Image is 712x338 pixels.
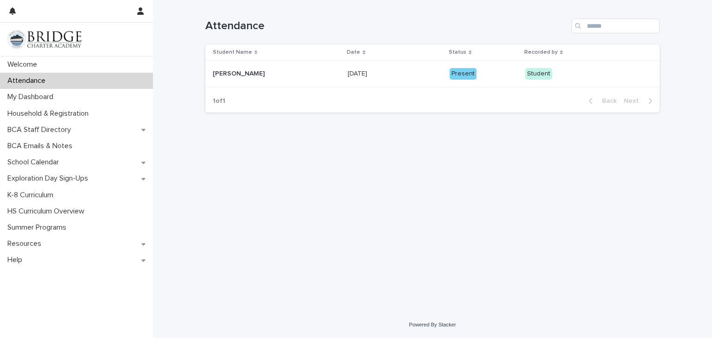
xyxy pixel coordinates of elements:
[525,68,552,80] div: Student
[205,19,568,33] h1: Attendance
[205,61,660,88] tr: [PERSON_NAME][PERSON_NAME] [DATE][DATE] PresentStudent
[213,47,252,57] p: Student Name
[4,109,96,118] p: Household & Registration
[4,60,44,69] p: Welcome
[450,68,477,80] div: Present
[7,30,82,49] img: V1C1m3IdTEidaUdm9Hs0
[4,239,49,248] p: Resources
[4,125,78,134] p: BCA Staff Directory
[597,98,617,104] span: Back
[347,47,360,57] p: Date
[348,68,369,78] p: [DATE]
[4,191,61,200] p: K-8 Curriculum
[205,90,233,113] p: 1 of 1
[524,47,558,57] p: Recorded by
[4,223,74,232] p: Summer Programs
[4,93,61,101] p: My Dashboard
[620,97,660,105] button: Next
[581,97,620,105] button: Back
[213,68,267,78] p: [PERSON_NAME]
[624,98,644,104] span: Next
[4,174,95,183] p: Exploration Day Sign-Ups
[449,47,466,57] p: Status
[4,76,53,85] p: Attendance
[4,142,80,150] p: BCA Emails & Notes
[4,158,66,167] p: School Calendar
[409,322,456,327] a: Powered By Stacker
[4,256,30,264] p: Help
[572,19,660,33] input: Search
[4,207,92,216] p: HS Curriculum Overview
